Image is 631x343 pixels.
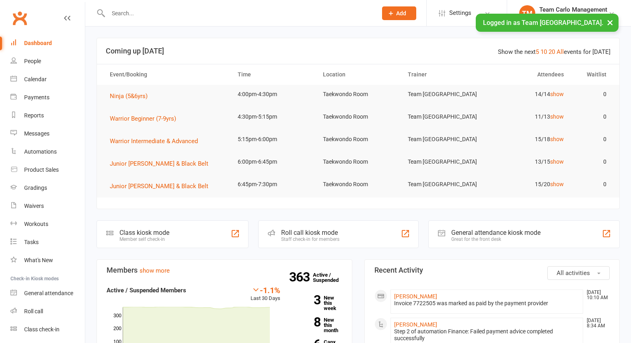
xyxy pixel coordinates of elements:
button: Add [382,6,416,20]
td: 0 [571,175,614,194]
div: Waivers [24,203,44,209]
strong: 8 [292,316,321,328]
td: Taekwondo Room [316,107,401,126]
a: What's New [10,251,85,269]
td: Taekwondo Room [316,130,401,149]
div: What's New [24,257,53,263]
time: [DATE] 10:10 AM [583,290,609,300]
div: Workouts [24,221,48,227]
button: Junior [PERSON_NAME] & Black Belt [110,159,214,168]
div: Automations [24,148,57,155]
td: Team [GEOGRAPHIC_DATA] [401,175,486,194]
time: [DATE] 8:34 AM [583,318,609,329]
button: × [603,14,617,31]
td: Taekwondo Room [316,175,401,194]
div: General attendance kiosk mode [451,229,541,236]
a: Reports [10,107,85,125]
a: [PERSON_NAME] [394,293,437,300]
div: Dashboard [24,40,52,46]
h3: Recent Activity [374,266,610,274]
a: Gradings [10,179,85,197]
th: Time [230,64,316,85]
a: Messages [10,125,85,143]
td: 4:30pm-5:15pm [230,107,316,126]
a: 5 [536,48,539,55]
span: Logged in as Team [GEOGRAPHIC_DATA]. [483,19,603,27]
td: Team [GEOGRAPHIC_DATA] [401,107,486,126]
div: Show the next events for [DATE] [498,47,610,57]
td: 5:15pm-6:00pm [230,130,316,149]
button: Warrior Beginner (7-9yrs) [110,114,182,123]
div: Product Sales [24,166,59,173]
div: Great for the front desk [451,236,541,242]
div: Team [GEOGRAPHIC_DATA] [539,13,608,21]
td: Taekwondo Room [316,152,401,171]
button: Junior [PERSON_NAME] & Black Belt [110,181,214,191]
div: People [24,58,41,64]
a: show [550,91,564,97]
input: Search... [106,8,372,19]
div: Messages [24,130,49,137]
span: Warrior Intermediate & Advanced [110,138,198,145]
a: General attendance kiosk mode [10,284,85,302]
a: 3New this week [292,295,342,311]
div: -1.1% [251,285,280,294]
div: TM [519,5,535,21]
span: All activities [557,269,590,277]
div: Step 2 of automation Finance: Failed payment advice completed successfully [394,328,580,342]
h3: Members [107,266,342,274]
strong: 363 [289,271,313,283]
a: show [550,181,564,187]
div: Last 30 Days [251,285,280,303]
a: Automations [10,143,85,161]
div: Invoice 7722505 was marked as paid by the payment provider [394,300,580,307]
td: Team [GEOGRAPHIC_DATA] [401,130,486,149]
th: Attendees [486,64,571,85]
a: Tasks [10,233,85,251]
a: show [550,136,564,142]
a: All [557,48,564,55]
span: Add [396,10,406,16]
div: Staff check-in for members [281,236,339,242]
a: Workouts [10,215,85,233]
span: Warrior Beginner (7-9yrs) [110,115,176,122]
a: 8New this month [292,317,342,333]
td: 6:45pm-7:30pm [230,175,316,194]
a: Calendar [10,70,85,88]
th: Waitlist [571,64,614,85]
button: Ninja (5&6yrs) [110,91,153,101]
td: 6:00pm-6:45pm [230,152,316,171]
span: Ninja (5&6yrs) [110,92,148,100]
div: Reports [24,112,44,119]
strong: Active / Suspended Members [107,287,186,294]
td: 14/14 [486,85,571,104]
div: Payments [24,94,49,101]
a: show [550,113,564,120]
div: Calendar [24,76,47,82]
td: 13/15 [486,152,571,171]
span: Junior [PERSON_NAME] & Black Belt [110,183,208,190]
a: People [10,52,85,70]
a: show [550,158,564,165]
td: 15/20 [486,175,571,194]
a: [PERSON_NAME] [394,321,437,328]
th: Location [316,64,401,85]
span: Junior [PERSON_NAME] & Black Belt [110,160,208,167]
td: Team [GEOGRAPHIC_DATA] [401,85,486,104]
td: 0 [571,85,614,104]
div: Member self check-in [119,236,169,242]
td: Taekwondo Room [316,85,401,104]
a: Product Sales [10,161,85,179]
span: Settings [449,4,471,22]
a: 10 [541,48,547,55]
a: Roll call [10,302,85,320]
div: Gradings [24,185,47,191]
button: All activities [547,266,610,280]
td: 0 [571,107,614,126]
th: Trainer [401,64,486,85]
div: Roll call [24,308,43,314]
div: Class kiosk mode [119,229,169,236]
a: show more [140,267,170,274]
div: Roll call kiosk mode [281,229,339,236]
a: Waivers [10,197,85,215]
